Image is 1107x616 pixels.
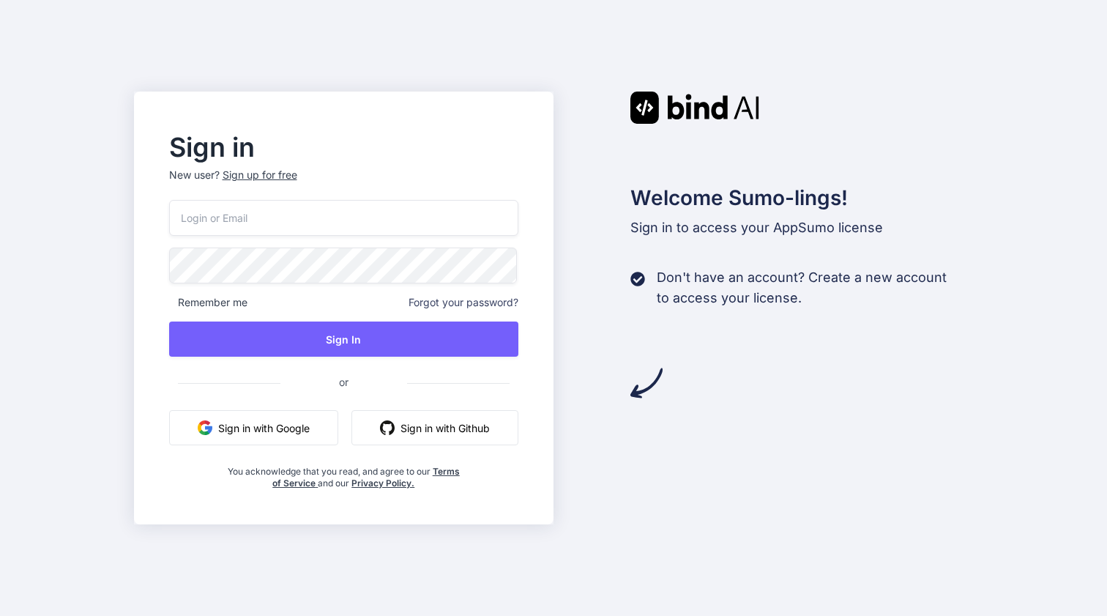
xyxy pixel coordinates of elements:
span: Forgot your password? [409,295,518,310]
button: Sign in with Github [351,410,518,445]
div: You acknowledge that you read, and agree to our and our [227,457,460,489]
div: Sign up for free [223,168,297,182]
h2: Sign in [169,136,519,159]
a: Terms of Service [272,466,460,489]
button: Sign in with Google [169,410,338,445]
h2: Welcome Sumo-lings! [630,182,974,213]
a: Privacy Policy. [351,478,414,489]
img: Bind AI logo [630,92,759,124]
p: Don't have an account? Create a new account to access your license. [657,267,947,308]
p: Sign in to access your AppSumo license [630,218,974,238]
button: Sign In [169,322,519,357]
img: github [380,420,395,435]
p: New user? [169,168,519,200]
span: Remember me [169,295,247,310]
span: or [280,364,407,400]
img: google [198,420,212,435]
img: arrow [630,367,663,399]
input: Login or Email [169,200,519,236]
